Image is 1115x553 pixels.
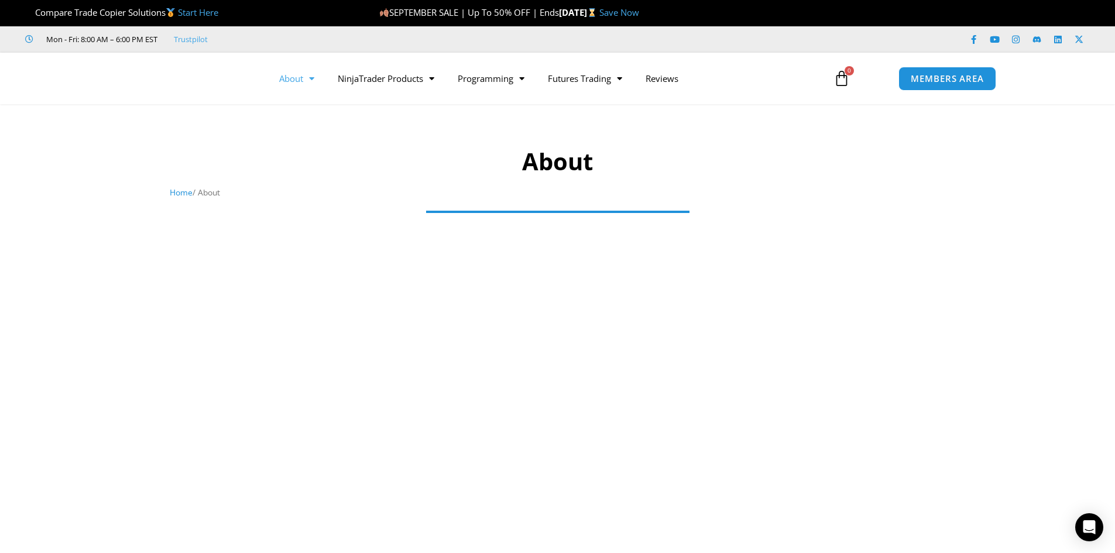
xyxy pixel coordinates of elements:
[536,65,634,92] a: Futures Trading
[43,32,157,46] span: Mon - Fri: 8:00 AM – 6:00 PM EST
[26,8,35,17] img: 🏆
[166,8,175,17] img: 🥇
[446,65,536,92] a: Programming
[326,65,446,92] a: NinjaTrader Products
[559,6,599,18] strong: [DATE]
[267,65,326,92] a: About
[898,67,996,91] a: MEMBERS AREA
[170,185,945,200] nav: Breadcrumb
[380,8,389,17] img: 🍂
[170,145,945,178] h1: About
[379,6,559,18] span: SEPTEMBER SALE | Up To 50% OFF | Ends
[178,6,218,18] a: Start Here
[174,32,208,46] a: Trustpilot
[170,187,193,198] a: Home
[634,65,690,92] a: Reviews
[267,65,820,92] nav: Menu
[911,74,984,83] span: MEMBERS AREA
[816,61,867,95] a: 0
[588,8,596,17] img: ⌛
[119,57,245,99] img: LogoAI | Affordable Indicators – NinjaTrader
[845,66,854,75] span: 0
[25,6,218,18] span: Compare Trade Copier Solutions
[599,6,639,18] a: Save Now
[1075,513,1103,541] div: Open Intercom Messenger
